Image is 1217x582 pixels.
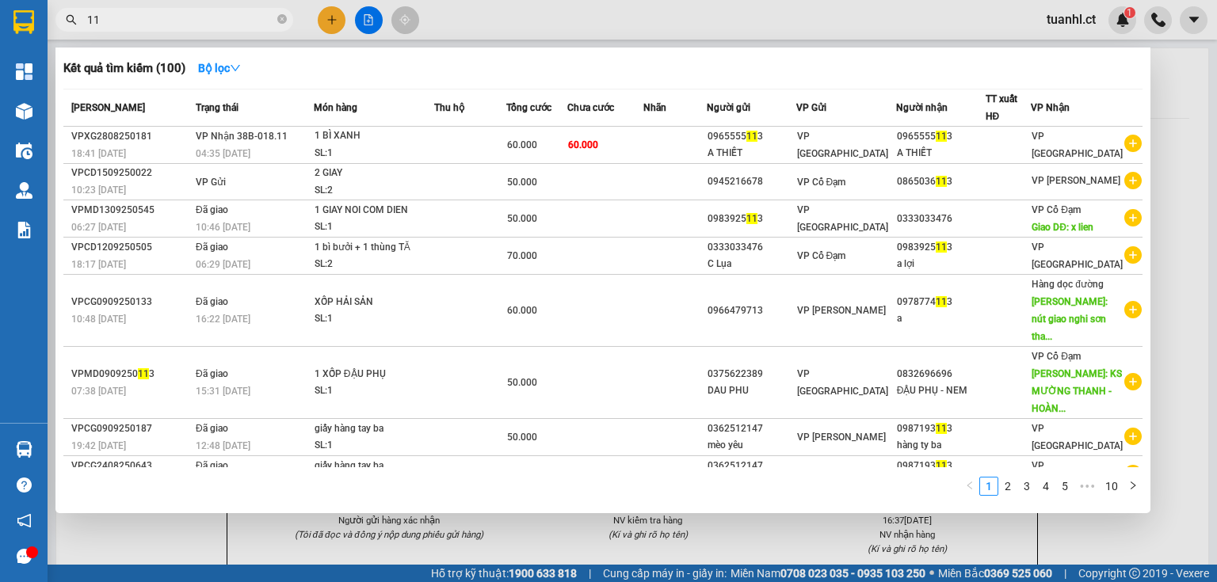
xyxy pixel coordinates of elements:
[315,145,433,162] div: SL: 1
[315,366,433,383] div: 1 XỐP ĐẬU PHỤ
[315,310,433,328] div: SL: 1
[708,382,795,399] div: DAU PHU
[71,366,191,382] div: VPMD0909250 3
[936,296,947,307] span: 11
[315,239,433,257] div: 1 bì bưởi + 1 thùng TĂ
[1032,279,1104,290] span: Hàng dọc đường
[1056,477,1074,495] a: 5
[897,256,985,272] div: a lợi
[897,211,985,227] div: 0333033476
[315,294,433,311] div: XỐP HẢI SẢN
[897,239,985,256] div: 0983925 3
[1101,477,1123,495] a: 10
[960,477,979,496] li: Previous Page
[797,368,888,397] span: VP [GEOGRAPHIC_DATA]
[196,296,228,307] span: Đã giao
[1074,477,1100,496] span: •••
[17,549,32,564] span: message
[507,377,537,388] span: 50.000
[71,420,191,437] div: VPCG0909250187
[315,127,433,145] div: 1 BÌ XANH
[198,62,241,74] strong: Bộ lọc
[66,14,77,25] span: search
[148,39,662,59] li: Cổ Đạm, xã [GEOGRAPHIC_DATA], [GEOGRAPHIC_DATA]
[897,366,985,382] div: 0832696696
[936,423,947,434] span: 11
[71,239,191,256] div: VPCD1209250505
[1031,102,1070,113] span: VP Nhận
[196,386,250,397] span: 15:31 [DATE]
[507,250,537,261] span: 70.000
[797,204,888,233] span: VP [GEOGRAPHIC_DATA]
[71,148,126,159] span: 18:41 [DATE]
[568,139,598,150] span: 60.000
[897,173,985,190] div: 0865036 3
[708,145,795,162] div: A THIẾT
[1032,368,1122,414] span: [PERSON_NAME]: KS MƯỜNG THANH - HOÀN...
[1124,246,1142,264] span: plus-circle
[507,305,537,316] span: 60.000
[1018,477,1036,495] a: 3
[315,458,433,475] div: giấy hàng tay ba
[20,20,99,99] img: logo.jpg
[708,211,795,227] div: 0983925 3
[196,368,228,379] span: Đã giao
[936,460,947,471] span: 11
[71,165,191,181] div: VPCD1509250022
[17,513,32,528] span: notification
[71,458,191,474] div: VPCG2408250643
[897,458,985,474] div: 0987193 3
[507,213,537,224] span: 50.000
[897,294,985,310] div: 0978774 3
[1036,477,1055,496] li: 4
[16,222,32,238] img: solution-icon
[1124,135,1142,152] span: plus-circle
[434,102,464,113] span: Thu hộ
[63,60,185,77] h3: Kết quả tìm kiếm ( 100 )
[277,14,287,24] span: close-circle
[936,242,947,253] span: 11
[71,259,126,270] span: 18:17 [DATE]
[708,173,795,190] div: 0945216678
[936,131,947,142] span: 11
[196,440,250,451] span: 12:48 [DATE]
[986,93,1017,122] span: TT xuất HĐ
[796,102,826,113] span: VP Gửi
[16,63,32,80] img: dashboard-icon
[746,131,757,142] span: 11
[71,440,126,451] span: 19:42 [DATE]
[196,148,250,159] span: 04:35 [DATE]
[315,382,433,400] div: SL: 1
[1124,465,1142,482] span: plus-circle
[980,477,998,495] a: 1
[196,177,226,188] span: VP Gửi
[1032,204,1081,215] span: VP Cổ Đạm
[71,222,126,233] span: 06:27 [DATE]
[16,182,32,199] img: warehouse-icon
[707,102,750,113] span: Người gửi
[507,432,537,443] span: 50.000
[708,437,795,454] div: mèo yêu
[1032,460,1123,489] span: VP [GEOGRAPHIC_DATA]
[185,55,254,81] button: Bộ lọcdown
[708,420,795,437] div: 0362512147
[196,204,228,215] span: Đã giao
[708,239,795,256] div: 0333033476
[87,11,274,29] input: Tìm tên, số ĐT hoặc mã đơn
[71,202,191,219] div: VPMD1309250545
[315,182,433,200] div: SL: 2
[960,477,979,496] button: left
[1032,131,1123,159] span: VP [GEOGRAPHIC_DATA]
[196,314,250,325] span: 16:22 [DATE]
[20,115,277,141] b: GỬI : VP [PERSON_NAME]
[1032,175,1120,186] span: VP [PERSON_NAME]
[1032,296,1108,342] span: [PERSON_NAME]: nút giao nghi sơn tha...
[797,432,886,443] span: VP [PERSON_NAME]
[998,477,1017,496] li: 2
[1032,351,1081,362] span: VP Cổ Đạm
[708,128,795,145] div: 0965555 3
[897,145,985,162] div: A THIẾT
[1032,423,1123,451] span: VP [GEOGRAPHIC_DATA]
[965,481,975,490] span: left
[708,302,795,319] div: 0966479713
